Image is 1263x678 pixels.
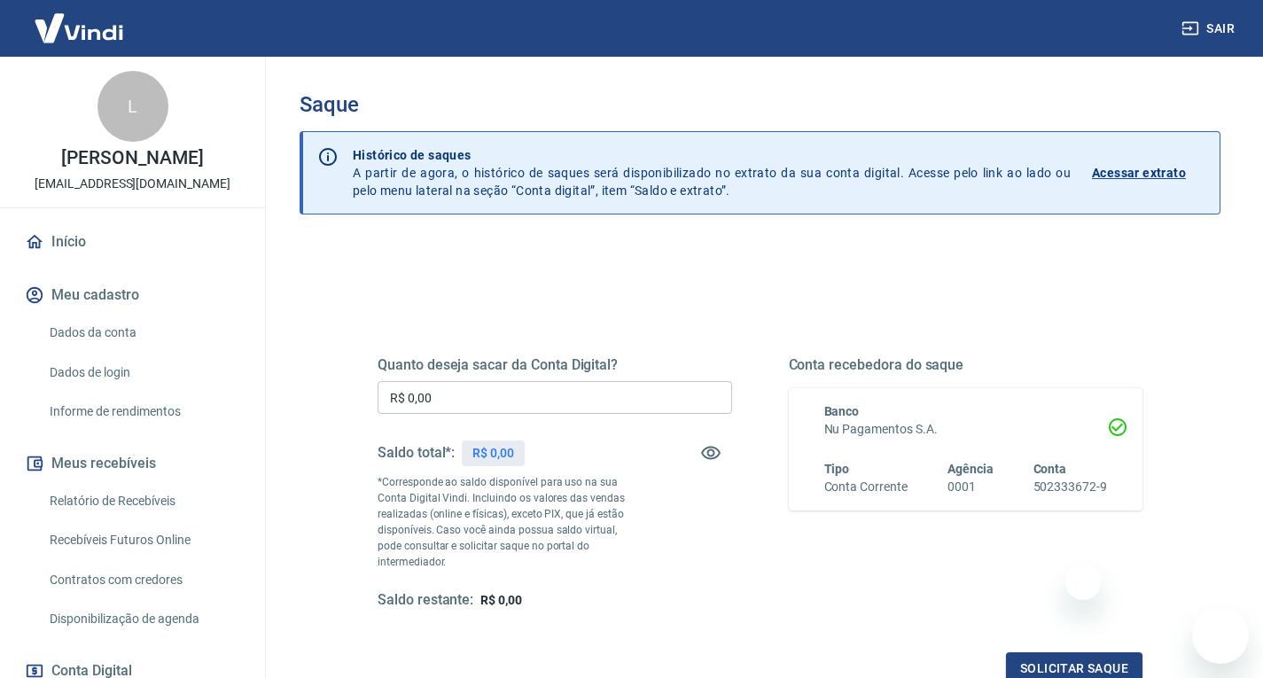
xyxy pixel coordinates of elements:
[353,146,1071,199] p: A partir de agora, o histórico de saques será disponibilizado no extrato da sua conta digital. Ac...
[353,146,1071,164] p: Histórico de saques
[378,474,643,570] p: *Corresponde ao saldo disponível para uso na sua Conta Digital Vindi. Incluindo os valores das ve...
[43,562,244,598] a: Contratos com credores
[43,522,244,558] a: Recebíveis Futuros Online
[789,356,1143,374] h5: Conta recebedora do saque
[21,444,244,483] button: Meus recebíveis
[300,92,1220,117] h3: Saque
[378,356,732,374] h5: Quanto deseja sacar da Conta Digital?
[824,478,908,496] h6: Conta Corrente
[21,276,244,315] button: Meu cadastro
[1178,12,1242,45] button: Sair
[43,483,244,519] a: Relatório de Recebíveis
[472,444,514,463] p: R$ 0,00
[947,462,994,476] span: Agência
[1092,146,1205,199] a: Acessar extrato
[43,355,244,391] a: Dados de login
[1033,478,1107,496] h6: 502333672-9
[61,149,203,168] p: [PERSON_NAME]
[947,478,994,496] h6: 0001
[1033,462,1067,476] span: Conta
[378,444,455,462] h5: Saldo total*:
[1092,164,1186,182] p: Acessar extrato
[1065,565,1101,600] iframe: Fechar mensagem
[21,1,136,55] img: Vindi
[35,175,230,193] p: [EMAIL_ADDRESS][DOMAIN_NAME]
[480,593,522,607] span: R$ 0,00
[1192,607,1249,664] iframe: Botão para abrir a janela de mensagens
[824,404,860,418] span: Banco
[824,420,1108,439] h6: Nu Pagamentos S.A.
[824,462,850,476] span: Tipo
[43,601,244,637] a: Disponibilização de agenda
[97,71,168,142] div: L
[21,222,244,261] a: Início
[378,591,473,610] h5: Saldo restante:
[43,315,244,351] a: Dados da conta
[43,394,244,430] a: Informe de rendimentos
